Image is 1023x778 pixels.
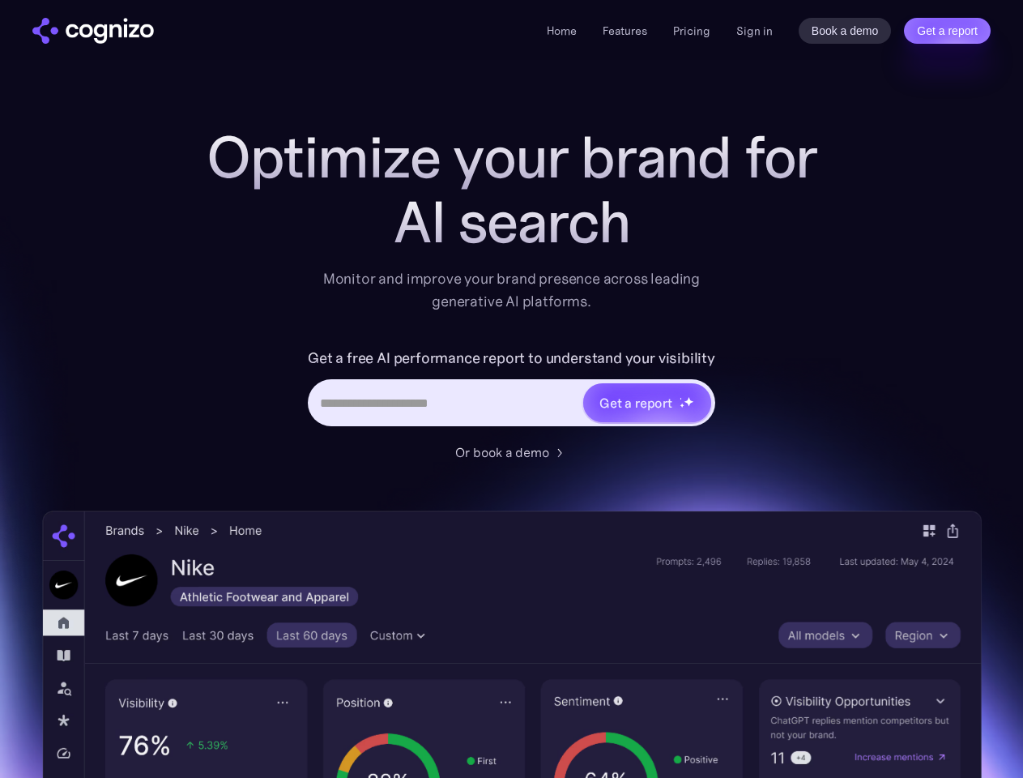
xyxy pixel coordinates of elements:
[680,403,685,408] img: star
[308,345,715,434] form: Hero URL Input Form
[904,18,991,44] a: Get a report
[684,396,694,407] img: star
[799,18,892,44] a: Book a demo
[455,442,549,462] div: Or book a demo
[32,18,154,44] img: cognizo logo
[736,21,773,41] a: Sign in
[32,18,154,44] a: home
[308,345,715,371] label: Get a free AI performance report to understand your visibility
[673,24,710,38] a: Pricing
[599,393,672,413] div: Get a report
[313,267,711,313] div: Monitor and improve your brand presence across leading generative AI platforms.
[582,382,713,424] a: Get a reportstarstarstar
[188,190,836,254] div: AI search
[547,24,577,38] a: Home
[603,24,647,38] a: Features
[188,125,836,190] h1: Optimize your brand for
[455,442,569,462] a: Or book a demo
[680,397,682,400] img: star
